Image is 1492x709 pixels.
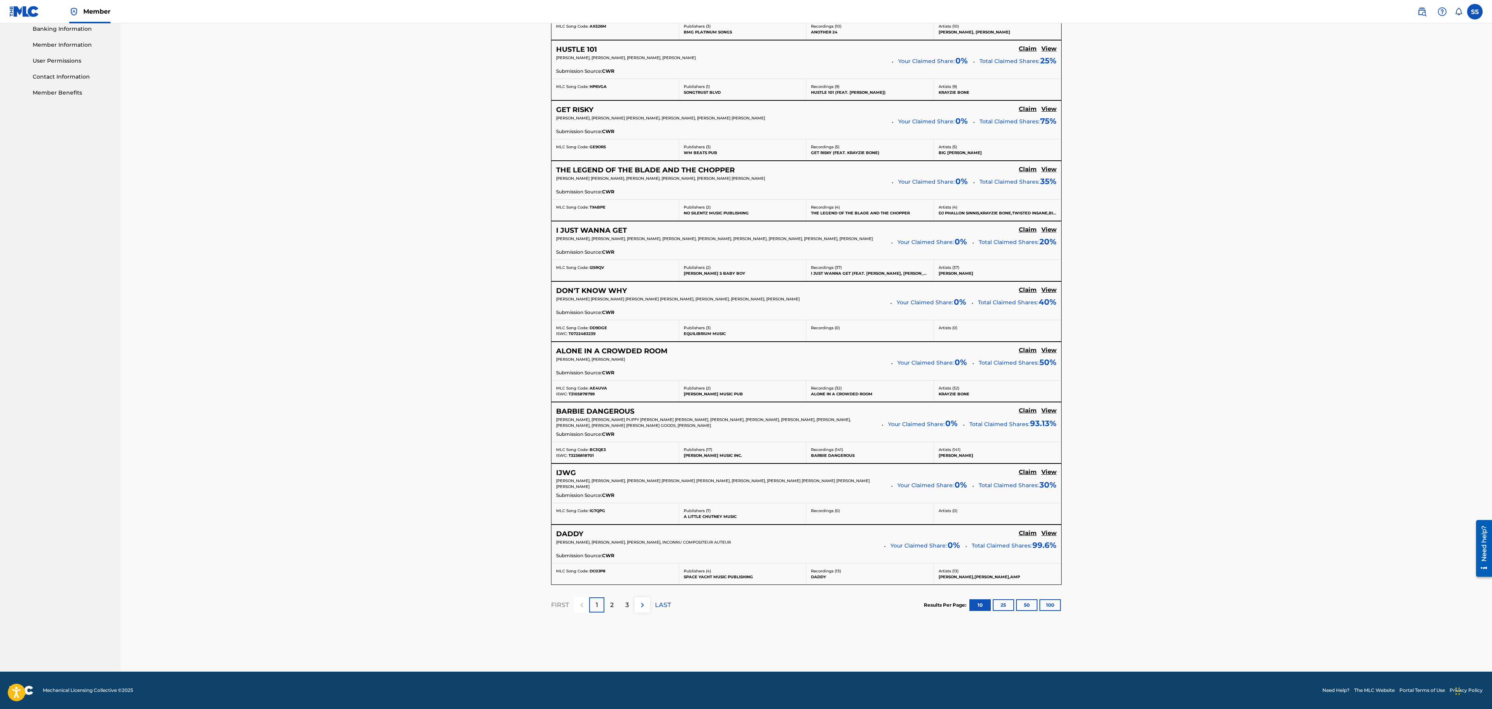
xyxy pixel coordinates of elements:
iframe: Resource Center [1470,517,1492,579]
span: BC3QE3 [590,447,606,452]
h5: View [1041,407,1057,414]
p: Publishers ( 1 ) [684,84,802,90]
span: Total Claimed Shares: [978,299,1038,306]
span: ISWC: [556,453,567,458]
img: Top Rightsholder [69,7,79,16]
p: Artists ( 9 ) [939,84,1057,90]
span: MLC Song Code: [556,24,588,29]
span: MLC Song Code: [556,447,588,452]
h5: View [1041,286,1057,294]
span: MLC Song Code: [556,144,588,149]
span: Submission Source: [556,128,602,135]
span: Your Claimed Share: [897,298,953,307]
span: Total Claimed Shares: [972,542,1032,549]
span: 20 % [1039,236,1057,247]
span: Your Claimed Share: [897,238,954,246]
p: Artists ( 0 ) [939,508,1057,514]
p: Recordings ( 141 ) [811,447,929,453]
span: ISWC: [556,331,567,336]
p: EQUILIBRIUM MUSIC [684,331,802,337]
p: [PERSON_NAME] S BABY BOY [684,270,802,276]
a: Portal Terms of Use [1399,687,1445,694]
p: Recordings ( 13 ) [811,568,929,574]
span: Submission Source: [556,552,602,559]
h5: Claim [1019,469,1037,476]
span: Total Claimed Shares: [969,421,1029,428]
a: The MLC Website [1354,687,1395,694]
p: Artists ( 37 ) [939,265,1057,270]
span: [PERSON_NAME] [PERSON_NAME], [PERSON_NAME], [PERSON_NAME], [PERSON_NAME] [PERSON_NAME] [556,176,765,181]
div: Drag [1455,679,1460,703]
span: Your Claimed Share: [888,420,944,428]
button: 25 [993,599,1014,611]
p: Publishers ( 2 ) [684,265,802,270]
h5: Claim [1019,166,1037,173]
p: [PERSON_NAME],[PERSON_NAME],AMP [939,574,1057,580]
span: MLC Song Code: [556,508,588,513]
span: CWR [602,492,614,499]
h5: View [1041,105,1057,113]
h5: View [1041,347,1057,354]
span: Mechanical Licensing Collective © 2025 [43,687,133,694]
span: [PERSON_NAME], [PERSON_NAME], [PERSON_NAME], [PERSON_NAME] [556,55,696,60]
a: Member Benefits [33,89,111,97]
p: ALONE IN A CROWDED ROOM [811,391,929,397]
a: Privacy Policy [1450,687,1483,694]
h5: GET RISKY [556,105,593,114]
span: 30 % [1039,479,1057,491]
h5: View [1041,166,1057,173]
a: View [1041,226,1057,235]
span: 0 % [955,55,968,67]
p: ANOTHER 24 [811,29,929,35]
p: Recordings ( 32 ) [811,385,929,391]
a: View [1041,45,1057,54]
h5: Claim [1019,45,1037,53]
a: User Permissions [33,57,111,65]
p: FIRST [551,600,569,610]
span: IG7QPG [590,508,605,513]
span: 0 % [948,539,960,551]
span: Your Claimed Share: [897,359,954,367]
a: Banking Information [33,25,111,33]
span: 0 % [955,356,967,368]
a: View [1041,286,1057,295]
h5: DADDY [556,530,583,539]
span: Total Claimed Shares: [979,359,1039,366]
span: 99.6 % [1032,539,1057,551]
h5: HUSTLE 101 [556,45,597,54]
p: Recordings ( 5 ) [811,144,929,150]
span: CWR [602,249,614,256]
span: CWR [602,68,614,75]
h5: DON'T KNOW WHY [556,286,627,295]
p: Recordings ( 9 ) [811,84,929,90]
span: Submission Source: [556,309,602,316]
div: Help [1434,4,1450,19]
a: Member Information [33,41,111,49]
span: CWR [602,552,614,559]
h5: View [1041,226,1057,233]
p: Artists ( 32 ) [939,385,1057,391]
p: SPACE YACHT MUSIC PUBLISHING [684,574,802,580]
p: Recordings ( 0 ) [811,508,929,514]
img: logo [9,686,33,695]
p: Artists ( 10 ) [939,23,1057,29]
span: Member [83,7,111,16]
span: MLC Song Code: [556,325,588,330]
span: Submission Source: [556,492,602,499]
span: Submission Source: [556,188,602,195]
span: Submission Source: [556,68,602,75]
span: HP6VGA [590,84,607,89]
span: 75 % [1040,115,1057,127]
span: GE9OR5 [590,144,606,149]
span: T3236818701 [569,453,594,458]
span: 0 % [955,236,967,247]
p: DJ PHALLON SINNIS,KRAYZIE BONE,TWISTED INSANE,BIG LOONY [939,210,1057,216]
p: Publishers ( 3 ) [684,23,802,29]
p: KRAYZIE BONE [939,90,1057,95]
span: Your Claimed Share: [898,118,955,126]
p: Recordings ( 10 ) [811,23,929,29]
span: T0722483239 [569,331,595,336]
a: Public Search [1414,4,1430,19]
